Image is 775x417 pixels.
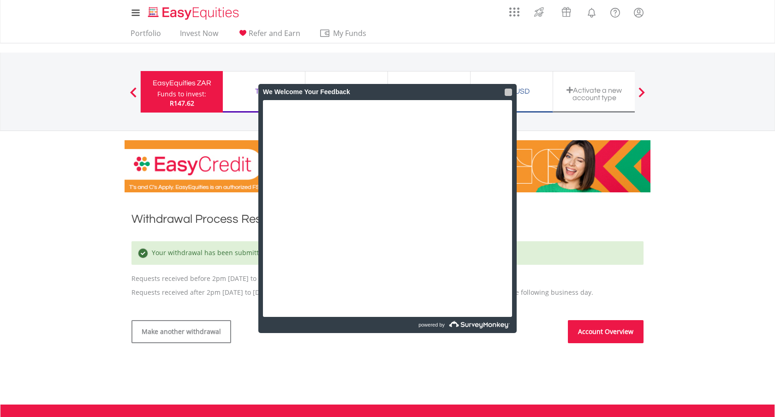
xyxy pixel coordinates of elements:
span: powered by [418,317,445,333]
p: Requests received after 2pm [DATE] to [DATE], as well as requests received on a weekend/public ho... [131,288,644,297]
a: Home page [144,2,243,21]
span: My Funds [319,27,380,39]
div: We Welcome Your Feedback [263,84,512,100]
a: Invest Now [176,29,222,43]
a: Make another withdrawal [131,320,231,343]
img: EasyEquities_Logo.png [146,6,243,21]
img: grid-menu-icon.svg [509,7,519,17]
img: thrive-v2.svg [531,5,547,19]
a: FAQ's and Support [603,2,627,21]
a: powered by [374,317,512,333]
h1: Withdrawal Process Result [131,211,644,227]
a: Portfolio [127,29,165,43]
div: Activate a new account type [559,86,630,101]
a: Account Overview [568,320,644,343]
p: Requests received before 2pm [DATE] to [DATE], will be released from our ABSA bank account by 4pm. [131,232,644,283]
a: Notifications [580,2,603,21]
span: R147.62 [170,99,194,107]
div: EasyEquities ZAR [146,77,217,89]
a: My Profile [627,2,650,23]
img: vouchers-v2.svg [559,5,574,19]
a: AppsGrid [503,2,525,17]
div: TFSA [228,85,299,98]
span: Your withdrawal has been submitted. [149,248,268,257]
a: Vouchers [553,2,580,19]
span: Refer and Earn [249,28,300,38]
div: Funds to invest: [157,89,206,99]
img: EasyCredit Promotion Banner [125,140,650,192]
a: Refer and Earn [233,29,304,43]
